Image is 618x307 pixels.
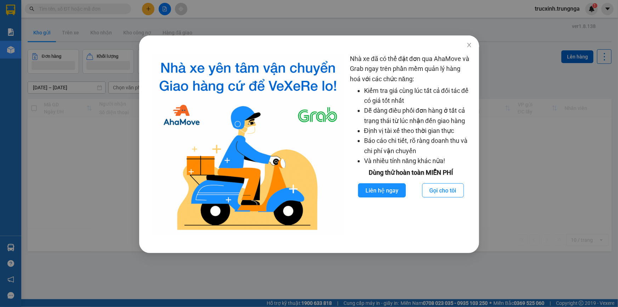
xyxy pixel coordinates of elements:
[350,168,472,178] div: Dùng thử hoàn toàn MIỄN PHÍ
[364,106,472,126] li: Dễ dàng điều phối đơn hàng ở tất cả trạng thái từ lúc nhận đến giao hàng
[365,186,398,195] span: Liên hệ ngay
[364,156,472,166] li: Và nhiều tính năng khác nữa!
[350,54,472,235] div: Nhà xe đã có thể đặt đơn qua AhaMove và Grab ngay trên phần mềm quản lý hàng hoá với các chức năng:
[364,86,472,106] li: Kiểm tra giá cùng lúc tất cả đối tác để có giá tốt nhất
[364,136,472,156] li: Báo cáo chi tiết, rõ ràng doanh thu và chi phí vận chuyển
[429,186,456,195] span: Gọi cho tôi
[422,183,464,197] button: Gọi cho tôi
[466,42,472,48] span: close
[358,183,406,197] button: Liên hệ ngay
[364,126,472,136] li: Định vị tài xế theo thời gian thực
[459,35,479,55] button: Close
[152,54,344,235] img: logo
